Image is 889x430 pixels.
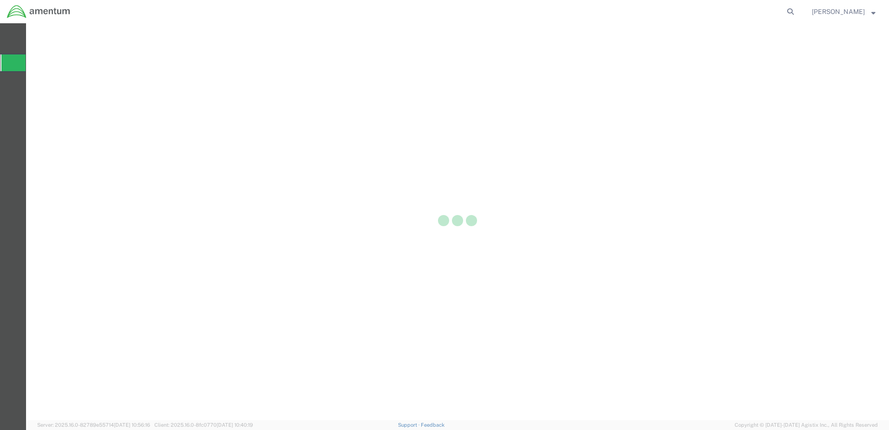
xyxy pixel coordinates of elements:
span: Client: 2025.16.0-8fc0770 [154,422,253,428]
a: Feedback [421,422,444,428]
span: Judy Lackie [812,7,865,17]
span: [DATE] 10:40:19 [217,422,253,428]
a: Support [398,422,421,428]
button: [PERSON_NAME] [811,6,876,17]
span: Server: 2025.16.0-82789e55714 [37,422,150,428]
span: [DATE] 10:56:16 [114,422,150,428]
span: Copyright © [DATE]-[DATE] Agistix Inc., All Rights Reserved [735,421,878,429]
img: logo [7,5,71,19]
